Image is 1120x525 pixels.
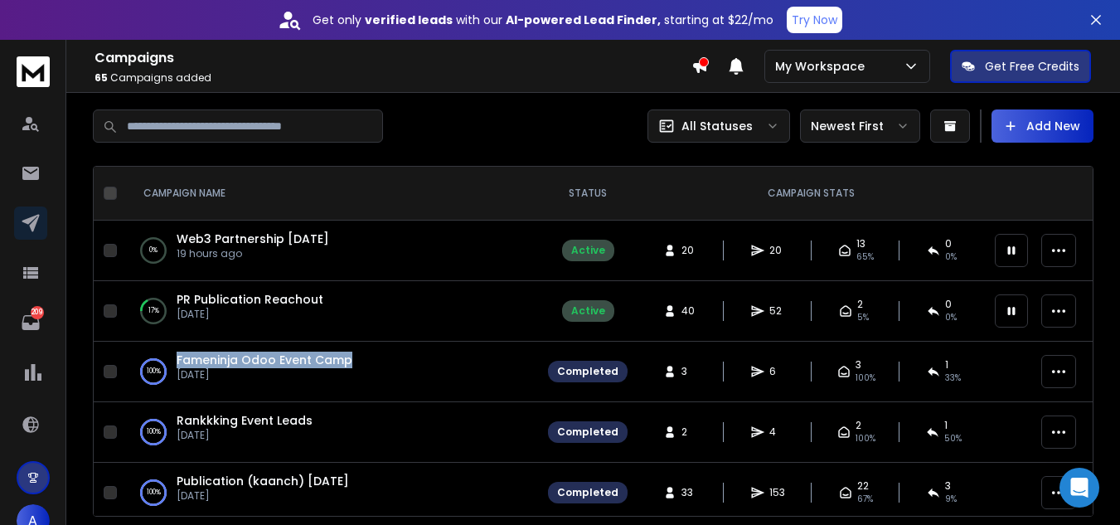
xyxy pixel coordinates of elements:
[14,306,47,339] a: 209
[95,70,108,85] span: 65
[992,109,1093,143] button: Add New
[557,486,618,499] div: Completed
[856,419,861,432] span: 2
[857,311,869,324] span: 5 %
[681,425,698,439] span: 2
[313,12,773,28] p: Get only with our starting at $22/mo
[557,425,618,439] div: Completed
[177,352,352,368] a: Fameninja Odoo Event Camp
[857,479,869,493] span: 22
[985,58,1079,75] p: Get Free Credits
[950,50,1091,83] button: Get Free Credits
[945,250,957,264] span: 0 %
[147,363,161,380] p: 100 %
[944,432,962,445] span: 50 %
[856,358,861,372] span: 3
[945,372,961,385] span: 33 %
[787,7,842,33] button: Try Now
[1059,468,1099,508] div: Open Intercom Messenger
[17,56,50,87] img: logo
[124,342,538,402] td: 100%Fameninja Odoo Event Camp[DATE]
[857,298,863,311] span: 2
[769,304,786,318] span: 52
[856,237,865,250] span: 13
[124,463,538,523] td: 100%Publication (kaanch) [DATE][DATE]
[681,304,698,318] span: 40
[769,244,786,257] span: 20
[557,365,618,378] div: Completed
[124,402,538,463] td: 100%Rankkking Event Leads[DATE]
[147,484,161,501] p: 100 %
[177,412,313,429] a: Rankkking Event Leads
[148,303,159,319] p: 17 %
[571,244,605,257] div: Active
[769,486,786,499] span: 153
[681,486,698,499] span: 33
[681,244,698,257] span: 20
[538,167,638,221] th: STATUS
[124,281,538,342] td: 17%PR Publication Reachout[DATE]
[31,306,44,319] p: 209
[177,473,349,489] a: Publication (kaanch) [DATE]
[177,429,313,442] p: [DATE]
[177,489,349,503] p: [DATE]
[945,358,948,372] span: 1
[681,118,753,134] p: All Statuses
[944,419,948,432] span: 1
[124,221,538,281] td: 0%Web3 Partnership [DATE]19 hours ago
[945,298,952,311] span: 0
[177,247,329,260] p: 19 hours ago
[638,167,985,221] th: CAMPAIGN STATS
[506,12,661,28] strong: AI-powered Lead Finder,
[945,479,951,493] span: 3
[149,242,158,259] p: 0 %
[856,432,875,445] span: 100 %
[177,231,329,247] a: Web3 Partnership [DATE]
[856,372,875,385] span: 100 %
[775,58,871,75] p: My Workspace
[95,71,691,85] p: Campaigns added
[769,425,786,439] span: 4
[124,167,538,221] th: CAMPAIGN NAME
[945,237,952,250] span: 0
[945,493,957,506] span: 9 %
[571,304,605,318] div: Active
[177,308,323,321] p: [DATE]
[147,424,161,440] p: 100 %
[95,48,691,68] h1: Campaigns
[177,368,352,382] p: [DATE]
[800,109,920,143] button: Newest First
[792,12,837,28] p: Try Now
[769,365,786,378] span: 6
[857,493,873,506] span: 67 %
[681,365,698,378] span: 3
[856,250,874,264] span: 65 %
[177,291,323,308] a: PR Publication Reachout
[945,311,957,324] span: 0 %
[365,12,453,28] strong: verified leads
